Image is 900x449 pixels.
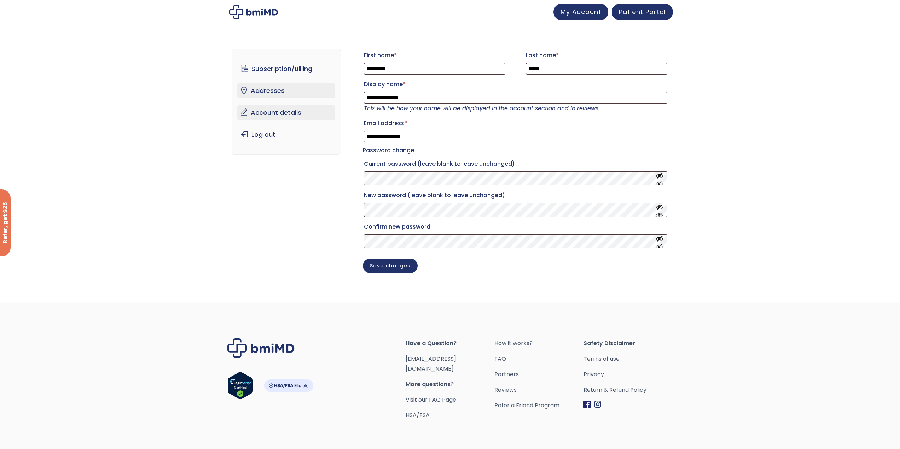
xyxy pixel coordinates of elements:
[237,127,335,142] a: Log out
[656,203,663,217] button: Show password
[656,172,663,185] button: Show password
[364,50,505,61] label: First name
[364,158,667,170] label: Current password (leave blank to leave unchanged)
[364,118,667,129] label: Email address
[364,79,667,90] label: Display name
[553,4,608,20] a: My Account
[364,190,667,201] label: New password (leave blank to leave unchanged)
[526,50,667,61] label: Last name
[583,354,673,364] a: Terms of use
[583,370,673,379] a: Privacy
[494,385,583,395] a: Reviews
[237,83,335,98] a: Addresses
[561,7,601,16] span: My Account
[494,338,583,348] a: How it works?
[494,401,583,410] a: Refer a Friend Program
[237,61,335,76] a: Subscription/Billing
[494,354,583,364] a: FAQ
[363,146,414,155] legend: Password change
[406,338,495,348] span: Have a Question?
[406,411,430,419] a: HSA/FSA
[237,105,335,120] a: Account details
[364,221,667,232] label: Confirm new password
[656,235,663,248] button: Show password
[594,401,601,408] img: Instagram
[583,385,673,395] a: Return & Refund Policy
[406,379,495,389] span: More questions?
[494,370,583,379] a: Partners
[264,379,313,392] img: HSA-FSA
[229,5,278,19] img: My account
[232,49,341,155] nav: Account pages
[583,401,591,408] img: Facebook
[364,104,598,112] em: This will be how your name will be displayed in the account section and in reviews
[583,338,673,348] span: Safety Disclaimer
[612,4,673,20] a: Patient Portal
[227,372,253,400] img: Verify Approval for www.bmimd.com
[227,372,253,403] a: Verify LegitScript Approval for www.bmimd.com
[363,259,418,273] button: Save changes
[406,396,456,404] a: Visit our FAQ Page
[619,7,666,16] span: Patient Portal
[227,338,295,358] img: Brand Logo
[406,355,456,373] a: [EMAIL_ADDRESS][DOMAIN_NAME]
